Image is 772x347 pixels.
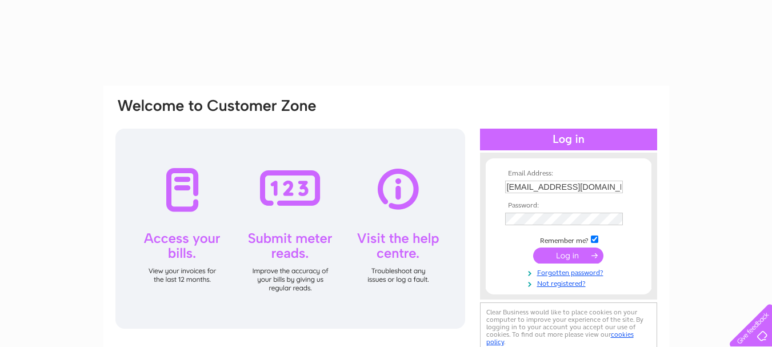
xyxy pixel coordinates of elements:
td: Remember me? [502,234,635,245]
th: Email Address: [502,170,635,178]
a: cookies policy [486,330,634,346]
input: Submit [533,248,603,264]
th: Password: [502,202,635,210]
a: Forgotten password? [505,266,635,277]
a: Not registered? [505,277,635,288]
